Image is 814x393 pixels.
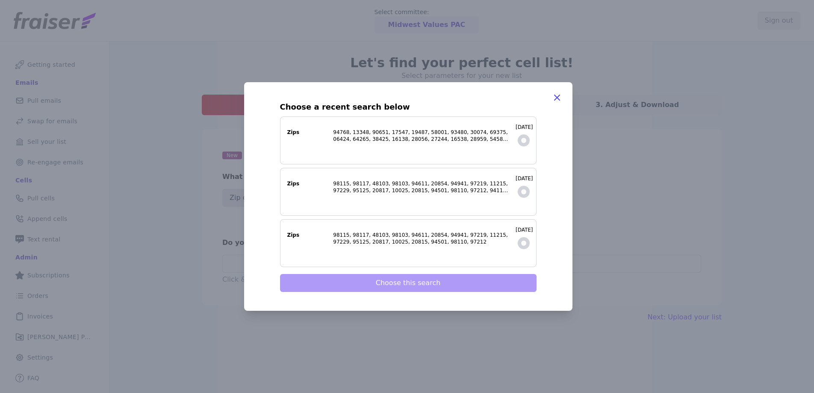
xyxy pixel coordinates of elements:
span: Zips [287,232,300,245]
span: [DATE] [516,124,533,131]
span: [DATE] [516,226,533,233]
span: [DATE] [516,175,533,182]
span: Choose a recent search below [280,101,537,113]
span: 98115, 98117, 48103, 98103, 94611, 20854, 94941, 97219, 11215, 97229, 95125, 20817, 10025, 20815,... [333,232,510,245]
span: 94768, 13348, 90651, 17547, 19487, 58001, 93480, 30074, 69375, 06424, 64265, 38425, 16138, 28056,... [333,129,510,143]
span: Zips [287,180,300,194]
button: Choose this search [280,274,537,292]
span: 98115, 98117, 48103, 98103, 94611, 20854, 94941, 97219, 11215, 97229, 95125, 20817, 10025, 20815,... [333,180,510,194]
span: Zips [287,129,300,143]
